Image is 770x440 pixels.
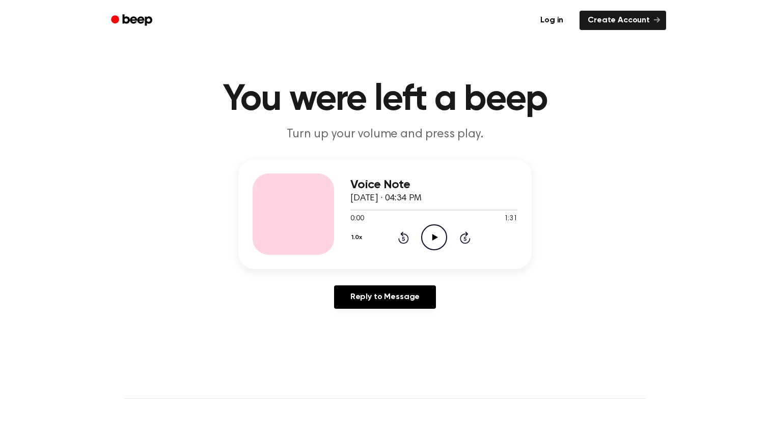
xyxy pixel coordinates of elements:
span: 1:31 [504,214,517,224]
span: 0:00 [350,214,364,224]
a: Create Account [580,11,666,30]
h3: Voice Note [350,178,517,192]
a: Beep [104,11,161,31]
p: Turn up your volume and press play. [189,126,581,143]
button: 1.0x [350,229,366,246]
h1: You were left a beep [124,81,646,118]
span: [DATE] · 04:34 PM [350,194,422,203]
a: Log in [530,9,573,32]
a: Reply to Message [334,285,436,309]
